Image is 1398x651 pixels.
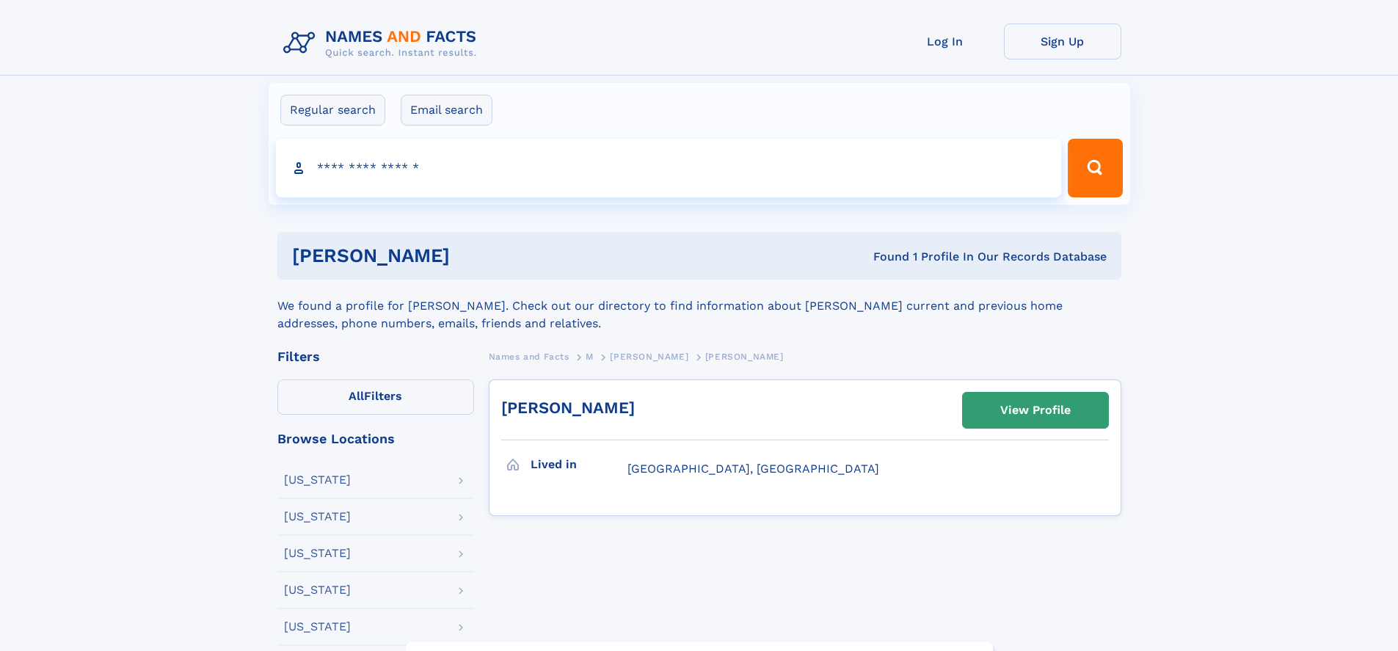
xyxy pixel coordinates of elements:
[284,621,351,633] div: [US_STATE]
[277,350,474,363] div: Filters
[284,474,351,486] div: [US_STATE]
[705,352,784,362] span: [PERSON_NAME]
[277,379,474,415] label: Filters
[1000,393,1071,427] div: View Profile
[501,399,635,417] a: [PERSON_NAME]
[292,247,662,265] h1: [PERSON_NAME]
[610,352,688,362] span: [PERSON_NAME]
[277,280,1121,332] div: We found a profile for [PERSON_NAME]. Check out our directory to find information about [PERSON_N...
[1004,23,1121,59] a: Sign Up
[1068,139,1122,197] button: Search Button
[349,389,364,403] span: All
[401,95,492,126] label: Email search
[284,511,351,523] div: [US_STATE]
[627,462,879,476] span: [GEOGRAPHIC_DATA], [GEOGRAPHIC_DATA]
[284,584,351,596] div: [US_STATE]
[284,548,351,559] div: [US_STATE]
[887,23,1004,59] a: Log In
[963,393,1108,428] a: View Profile
[276,139,1062,197] input: search input
[280,95,385,126] label: Regular search
[586,352,594,362] span: M
[277,23,489,63] img: Logo Names and Facts
[586,347,594,365] a: M
[661,249,1107,265] div: Found 1 Profile In Our Records Database
[531,452,627,477] h3: Lived in
[277,432,474,445] div: Browse Locations
[610,347,688,365] a: [PERSON_NAME]
[489,347,569,365] a: Names and Facts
